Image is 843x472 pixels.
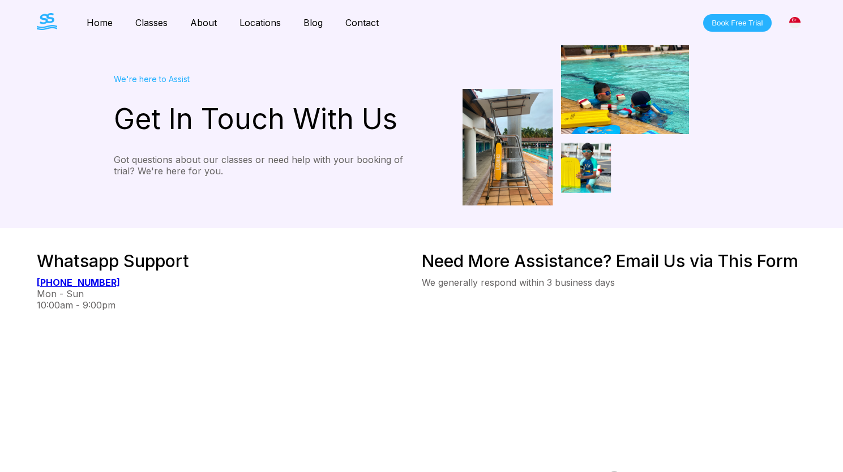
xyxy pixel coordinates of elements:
div: We're here to Assist [114,74,422,84]
button: Book Free Trial [703,14,771,32]
div: Mon - Sun [37,288,422,299]
div: We generally respond within 3 business days [422,277,807,288]
div: Get In Touch With Us [114,102,422,136]
div: Need More Assistance? Email Us via This Form [422,251,807,271]
a: Home [75,17,124,28]
img: Swimming Classes [463,45,689,205]
img: The Swim Starter Logo [37,13,57,30]
div: 10:00am - 9:00pm [37,299,422,311]
a: About [179,17,228,28]
div: Whatsapp Support [37,251,422,271]
a: Locations [228,17,292,28]
a: Blog [292,17,334,28]
a: Classes [124,17,179,28]
a: [PHONE_NUMBER] [37,277,120,288]
a: Contact [334,17,390,28]
img: Singapore [789,17,801,28]
div: [GEOGRAPHIC_DATA] [783,11,807,35]
div: Got questions about our classes or need help with your booking of trial? We're here for you. [114,154,422,177]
